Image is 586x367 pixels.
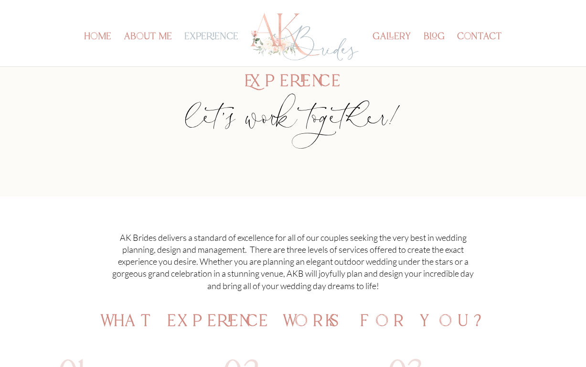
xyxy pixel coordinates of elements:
[84,33,111,66] a: home
[424,33,445,66] a: blog
[249,11,360,64] img: Los Angeles Wedding Planner - AK Brides
[59,313,528,335] h2: what experience works for you?
[457,33,502,66] a: contact
[373,33,411,66] a: gallery
[184,33,238,66] a: experience
[107,232,480,301] p: AK Brides delivers a standard of excellence for all of our couples seeking the very best in weddi...
[124,33,172,66] a: about me
[59,74,528,95] h2: Experience
[59,95,528,162] p: let’s work together!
